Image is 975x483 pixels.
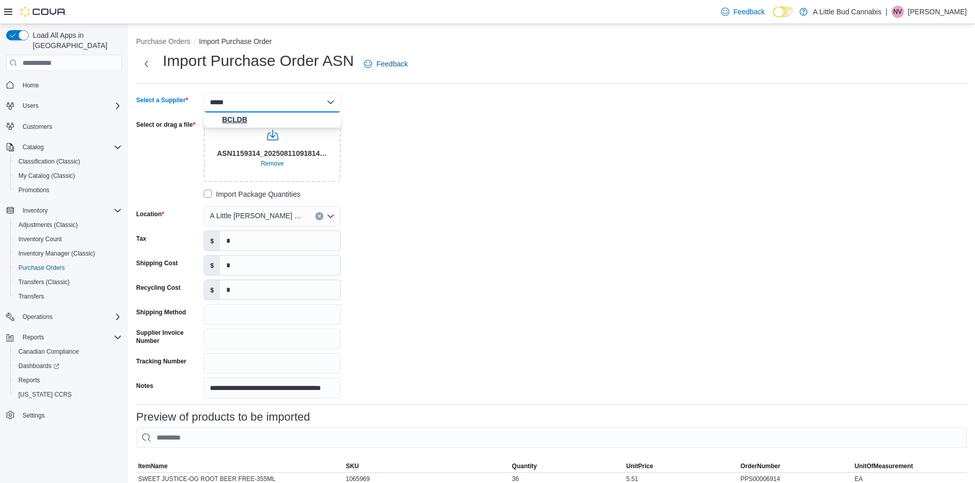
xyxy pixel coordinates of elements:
[18,331,122,343] span: Reports
[204,117,341,182] input: Use aria labels when no actual label is in use
[733,7,765,17] span: Feedback
[18,186,50,194] span: Promotions
[136,37,190,45] button: Purchase Orders
[14,219,82,231] a: Adjustments (Classic)
[717,2,769,22] a: Feedback
[2,99,126,113] button: Users
[853,460,967,472] button: UnitOfMeasurement
[14,247,122,260] span: Inventory Manager (Classic)
[23,313,53,321] span: Operations
[14,346,83,358] a: Canadian Compliance
[18,172,75,180] span: My Catalog (Classic)
[204,112,341,127] div: Choose from the following options
[20,7,67,17] img: Cova
[23,333,44,341] span: Reports
[18,78,122,91] span: Home
[2,408,126,423] button: Settings
[136,308,186,316] label: Shipping Method
[14,233,122,245] span: Inventory Count
[18,362,59,370] span: Dashboards
[23,123,52,131] span: Customers
[18,79,43,91] a: Home
[18,204,52,217] button: Inventory
[14,276,122,288] span: Transfers (Classic)
[204,256,220,275] label: $
[18,292,44,301] span: Transfers
[18,157,80,166] span: Classification (Classic)
[624,460,739,472] button: UnitPrice
[18,278,70,286] span: Transfers (Classic)
[10,261,126,275] button: Purchase Orders
[510,460,624,472] button: Quantity
[136,235,146,243] label: Tax
[14,155,122,168] span: Classification (Classic)
[14,360,122,372] span: Dashboards
[14,346,122,358] span: Canadian Compliance
[2,140,126,154] button: Catalog
[2,203,126,218] button: Inventory
[210,210,305,222] span: A Little [PERSON_NAME] Rock
[10,344,126,359] button: Canadian Compliance
[14,262,69,274] a: Purchase Orders
[18,235,62,243] span: Inventory Count
[18,264,65,272] span: Purchase Orders
[14,290,48,303] a: Transfers
[136,329,200,345] label: Supplier Invoice Number
[10,232,126,246] button: Inventory Count
[741,462,781,470] span: OrderNumber
[892,6,904,18] div: Nick Vanderwal
[344,460,510,472] button: SKU
[14,374,122,386] span: Reports
[136,411,310,423] h3: Preview of products to be imported
[23,102,38,110] span: Users
[14,247,99,260] a: Inventory Manager (Classic)
[136,121,195,129] label: Select or drag a file
[2,77,126,92] button: Home
[18,331,48,343] button: Reports
[10,359,126,373] a: Dashboards
[346,462,359,470] span: SKU
[136,210,164,218] label: Location
[204,188,300,200] label: Import Package Quantities
[894,6,902,18] span: NV
[23,81,39,89] span: Home
[199,37,272,45] button: Import Purchase Order
[18,204,122,217] span: Inventory
[136,357,186,365] label: Tracking Number
[136,427,967,448] input: This is a search bar. As you type, the results lower in the page will automatically filter.
[18,141,48,153] button: Catalog
[136,284,181,292] label: Recycling Cost
[18,120,122,133] span: Customers
[18,100,122,112] span: Users
[14,374,44,386] a: Reports
[512,462,537,470] span: Quantity
[2,330,126,344] button: Reports
[18,409,49,422] a: Settings
[136,259,178,267] label: Shipping Cost
[813,6,881,18] p: A Little Bud Cannabis
[18,376,40,384] span: Reports
[327,212,335,220] button: Open list of options
[14,184,122,196] span: Promotions
[885,6,887,18] p: |
[18,390,72,399] span: [US_STATE] CCRS
[327,98,335,106] button: Close list of options
[10,373,126,387] button: Reports
[136,54,157,74] button: Next
[2,310,126,324] button: Operations
[18,141,122,153] span: Catalog
[14,388,76,401] a: [US_STATE] CCRS
[10,183,126,197] button: Promotions
[29,30,122,51] span: Load All Apps in [GEOGRAPHIC_DATA]
[14,170,79,182] a: My Catalog (Classic)
[10,218,126,232] button: Adjustments (Classic)
[10,246,126,261] button: Inventory Manager (Classic)
[18,249,95,258] span: Inventory Manager (Classic)
[136,382,153,390] label: Notes
[6,73,122,449] nav: Complex example
[2,119,126,134] button: Customers
[10,289,126,304] button: Transfers
[136,36,967,49] nav: An example of EuiBreadcrumbs
[261,159,284,168] span: Remove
